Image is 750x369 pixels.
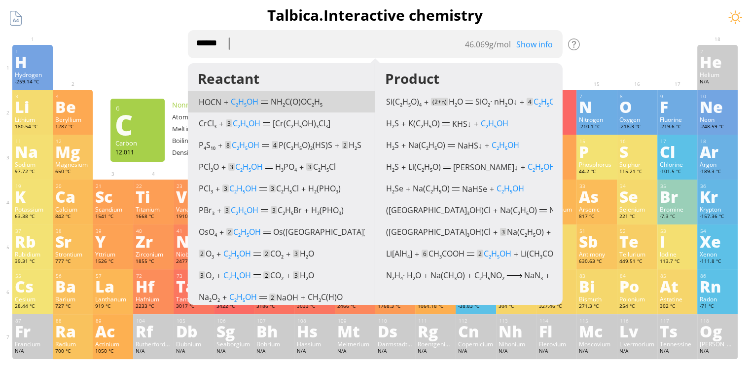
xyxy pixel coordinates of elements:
span: C H OH [230,205,258,216]
ya-tr-span: Bismuth [579,295,602,303]
ya-tr-span: [PERSON_NAME] [700,340,746,348]
span: C H OH [492,140,519,150]
sub: 5 [429,124,431,130]
ya-tr-span: Oxygen [619,115,640,123]
div: 12.011 [115,148,160,156]
ya-tr-span: Sodium [15,160,36,168]
sub: 2 [314,189,316,195]
span: CrCl [198,118,216,129]
div: 97.72 °C [15,168,50,176]
ya-tr-span: Bh [256,320,278,342]
ya-tr-span: Sulphur [619,160,641,168]
div: 44.2 °C [579,168,614,176]
div: -210.1 °C [579,123,614,131]
div: 11 [15,138,50,145]
ya-tr-span: Po [619,275,639,297]
ya-tr-span: Ne [700,95,723,118]
ya-tr-span: Fr [15,320,31,342]
div: + + [386,137,553,151]
span: PBr [198,205,214,216]
sub: 2 [281,189,283,195]
sub: 2 [497,146,499,151]
ya-tr-span: Li [15,95,29,118]
ya-tr-span: Rutherfordium [136,340,176,348]
ya-tr-span: Hafnium [136,295,159,303]
ya-tr-span: Og [700,320,722,342]
span: C H OH [229,183,256,194]
ya-tr-span: Neon [700,115,714,123]
sub: 5 [541,167,543,173]
ya-tr-span: Ts [660,320,678,342]
div: 115.21 °C [619,168,655,176]
ya-tr-span: Cn [458,320,479,342]
ya-tr-span: Rubidium [15,250,40,258]
span: [Cr(C H OH) Cl ] [272,118,330,129]
ya-tr-span: Antimony [579,250,605,258]
ya-tr-span: Zr [136,230,153,253]
div: 21 [96,183,131,189]
sub: 4 [294,167,296,173]
ya-tr-span: Mg [55,140,80,163]
sub: 5 [320,102,322,108]
ya-tr-span: Cesium [15,295,36,303]
sub: 2 [400,102,402,108]
ya-tr-span: Titanium [136,205,160,213]
div: 19 [15,183,50,189]
sub: 2 [392,167,394,173]
sub: 5 [242,189,245,195]
mark: 3 [269,184,275,192]
ya-tr-span: Francium [15,340,40,348]
div: + + [386,93,553,108]
span: HOCN [198,97,221,108]
ya-tr-span: Mt [337,320,360,342]
ya-tr-span: Dubnium [176,340,201,348]
ya-tr-span: V [176,185,187,208]
ya-tr-span: Kr [700,185,718,208]
sub: 5 [289,189,291,195]
div: Show info [513,39,563,50]
ya-tr-span: Ba [55,275,76,297]
sub: 5 [434,146,437,151]
sub: 3 [210,189,213,195]
ya-tr-span: Roentgenium [418,340,454,348]
span: H (PHO ) [308,183,340,194]
div: 34 [620,183,655,189]
span: 46.069 [465,39,489,50]
ya-tr-span: Helium [700,71,719,78]
ya-tr-span: Nh [499,320,522,342]
div: Product [375,71,545,87]
span: Na(C H O) [413,183,450,194]
ya-tr-span: Chlorine [660,160,683,168]
ya-tr-span: Br [660,185,678,208]
ya-tr-span: I [660,230,665,253]
ya-tr-span: Hydrogen [15,71,42,78]
ya-tr-span: Interactive chemistry [323,5,483,25]
sub: 2 [290,124,293,130]
ya-tr-span: Arsenic [579,205,600,213]
sub: 3 [316,124,318,130]
ya-tr-span: S [619,140,628,163]
span: H O [449,96,463,107]
span: PCl O [198,161,218,172]
ya-tr-span: Sg [216,320,235,342]
div: 16 [620,138,655,145]
span: Na(C H O) [408,140,445,150]
div: Reactant [187,71,357,87]
sub: 4 [419,102,422,108]
ya-tr-span: Scandium [95,205,122,213]
ya-tr-span: La [95,275,114,297]
ya-tr-span: As [579,185,599,208]
ya-tr-span: Ds [377,320,397,342]
ya-tr-span: Radon [700,295,717,303]
div: + + [198,158,364,173]
div: 17 [660,138,695,145]
ya-tr-span: Actinium [95,340,119,348]
div: + + [386,115,553,130]
ya-tr-span: Fluorine [660,115,682,123]
ya-tr-span: Seaborgium [216,340,250,348]
ya-tr-span: Copernicium [458,340,493,348]
mark: 2 [341,141,348,149]
span: C H OH [481,118,508,129]
span: H S [386,161,399,172]
sub: 2 [234,189,236,195]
